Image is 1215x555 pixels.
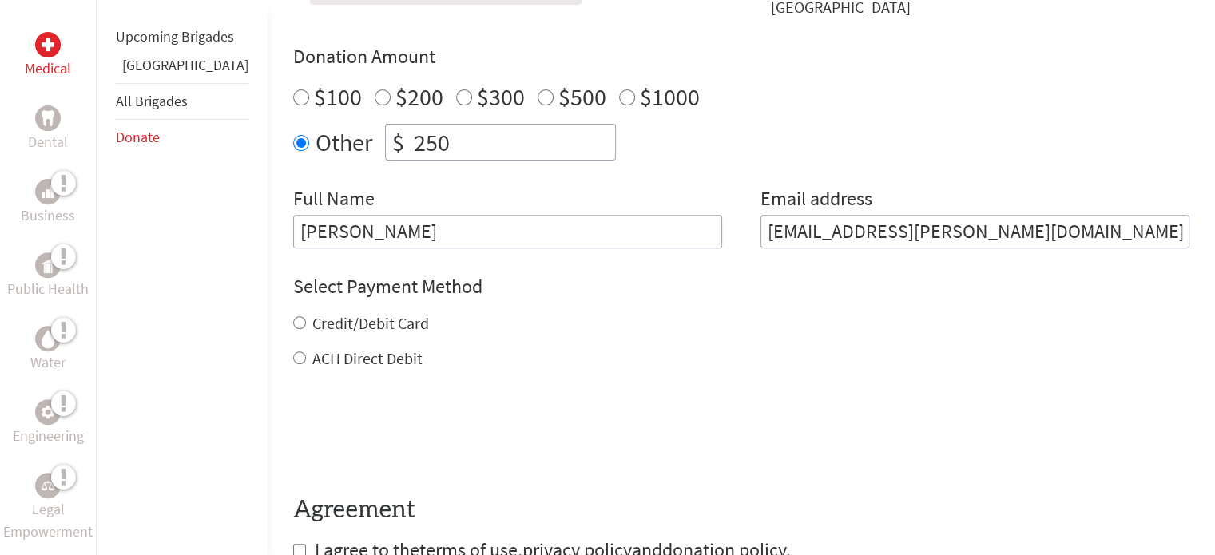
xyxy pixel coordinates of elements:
[411,125,615,160] input: Enter Amount
[116,128,160,146] a: Donate
[293,274,1189,299] h4: Select Payment Method
[35,105,61,131] div: Dental
[760,215,1189,248] input: Your Email
[42,110,54,125] img: Dental
[13,425,84,447] p: Engineering
[42,406,54,418] img: Engineering
[316,124,372,161] label: Other
[42,185,54,198] img: Business
[760,186,872,215] label: Email address
[116,19,248,54] li: Upcoming Brigades
[30,351,66,374] p: Water
[122,56,248,74] a: [GEOGRAPHIC_DATA]
[35,252,61,278] div: Public Health
[293,186,375,215] label: Full Name
[116,92,188,110] a: All Brigades
[386,125,411,160] div: $
[558,81,606,112] label: $500
[293,44,1189,69] h4: Donation Amount
[35,473,61,498] div: Legal Empowerment
[42,481,54,490] img: Legal Empowerment
[42,38,54,51] img: Medical
[116,83,248,120] li: All Brigades
[3,498,93,543] p: Legal Empowerment
[42,257,54,273] img: Public Health
[116,27,234,46] a: Upcoming Brigades
[35,179,61,204] div: Business
[28,131,68,153] p: Dental
[42,329,54,347] img: Water
[293,402,536,464] iframe: reCAPTCHA
[293,215,722,248] input: Enter Full Name
[312,348,423,368] label: ACH Direct Debit
[30,326,66,374] a: WaterWater
[21,204,75,227] p: Business
[21,179,75,227] a: BusinessBusiness
[312,313,429,333] label: Credit/Debit Card
[314,81,362,112] label: $100
[7,278,89,300] p: Public Health
[25,57,71,80] p: Medical
[3,473,93,543] a: Legal EmpowermentLegal Empowerment
[395,81,443,112] label: $200
[640,81,700,112] label: $1000
[116,120,248,155] li: Donate
[28,105,68,153] a: DentalDental
[116,54,248,83] li: Panama
[477,81,525,112] label: $300
[7,252,89,300] a: Public HealthPublic Health
[35,326,61,351] div: Water
[35,32,61,57] div: Medical
[293,496,1189,525] h4: Agreement
[35,399,61,425] div: Engineering
[13,399,84,447] a: EngineeringEngineering
[25,32,71,80] a: MedicalMedical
